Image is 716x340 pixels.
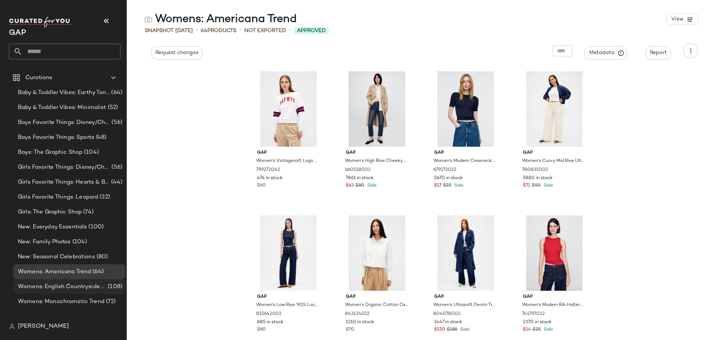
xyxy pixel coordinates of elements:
[256,311,282,318] span: 815642002
[645,46,671,60] button: Report
[18,88,110,97] span: Baby & Toddler Vibes: Earthy Tones
[671,16,684,22] span: View
[523,183,530,189] span: $71
[257,183,266,189] span: $60
[433,311,461,318] span: 804078002
[542,327,553,332] span: Sale
[523,327,531,333] span: $14
[9,324,15,330] img: svg%3e
[523,294,586,300] span: Gap
[434,327,445,333] span: $150
[18,133,94,142] span: Boys Favorite Things: Sports
[9,29,26,37] span: Current Company Name
[251,71,326,147] img: cn60151285.jpg
[18,193,98,202] span: Girls Favorite Things: Leopard
[145,12,297,27] div: Womens: Americana Trend
[110,163,122,172] span: (56)
[434,319,462,326] span: 1447 in stock
[256,167,280,174] span: 799272042
[366,183,377,188] span: Sale
[104,297,116,306] span: (72)
[18,148,82,157] span: Boys: The Graphic Shop
[434,183,442,189] span: $17
[346,327,354,333] span: $70
[155,50,198,56] span: Request changes
[244,27,286,35] span: Not Exported
[196,26,198,35] span: •
[110,178,122,187] span: (44)
[18,103,106,112] span: Baby & Toddler Vibes: Minimalist
[18,223,87,231] span: New: Everyday Essentials
[145,16,152,23] img: svg%3e
[91,268,104,276] span: (64)
[589,50,623,56] span: Metadata
[18,118,110,127] span: Boys Favorite Things: Disney/Characters
[667,14,698,25] button: View
[434,294,497,300] span: Gap
[517,71,592,147] img: cn59679128.jpg
[18,178,110,187] span: Girls Favorite Things: Hearts & Bows
[345,302,408,309] span: Women's Organic Cotton Oxford Straight-Hem Crop Shirt by Gap Optic White Size XS
[522,302,585,309] span: Women's Modern Rib Halter Tank Top by Gap Tomato Sauce Red Size XS
[346,294,409,300] span: Gap
[18,297,104,306] span: Womens: Monochromatic Trend
[542,183,553,188] span: Sale
[18,322,69,331] span: [PERSON_NAME]
[533,327,541,333] span: $25
[523,150,586,156] span: Gap
[522,167,548,174] span: 780835002
[151,46,203,60] button: Request changes
[18,163,110,172] span: Girls Favorite Things: Disney/Characters
[345,167,371,174] span: 660518002
[517,215,592,291] img: cn57695524.jpg
[340,71,415,147] img: cn57946191.jpg
[522,311,545,318] span: 741797022
[71,238,87,246] span: (104)
[355,183,364,189] span: $80
[106,103,118,112] span: (52)
[257,150,320,156] span: Gap
[447,327,457,333] span: $188
[346,319,374,326] span: 1310 in stock
[428,215,503,291] img: cn59939981.jpg
[256,158,319,165] span: Women's Vintagesoft Logo Wedge Sweatshirt by Gap New Off White Logo Tall Size XXL
[106,283,122,291] span: (108)
[584,46,627,60] button: Metadata
[257,327,266,333] span: $80
[434,150,497,156] span: Gap
[257,175,283,182] span: 474 in stock
[110,88,122,97] span: (64)
[532,183,541,189] span: $90
[98,193,110,202] span: (32)
[345,311,370,318] span: 843134012
[345,158,408,165] span: Women's High Rise Cheeky Straight Jeans by Gap Dark Indigo V2 Size 25
[95,253,108,261] span: (80)
[346,150,409,156] span: Gap
[522,158,585,165] span: Women's Curvy Mid Rise Ultrasoft Baggy Jeans by Gap Ecru Beige Tall Size 29
[9,17,72,27] img: cfy_white_logo.C9jOOHJF.svg
[523,175,553,182] span: 5880 in stock
[433,158,496,165] span: Women's Modern Crewneck T-Shirt by Gap Navy Blue Size XS
[82,208,94,216] span: (74)
[18,253,95,261] span: New: Seasonal Celebrations
[443,183,451,189] span: $25
[523,319,552,326] span: 2370 in stock
[18,208,82,216] span: Girls: The Graphic Shop
[145,27,193,35] span: Snapshot [DATE]
[459,327,470,332] span: Sale
[18,268,91,276] span: Womens: Americana Trend
[110,118,122,127] span: (56)
[297,27,326,35] span: Approved
[433,167,456,174] span: 679172022
[251,215,326,291] img: cn60141363.jpg
[346,175,374,182] span: 7861 in stock
[25,74,52,82] span: Curations
[201,28,207,34] span: 64
[94,133,107,142] span: (48)
[18,238,71,246] span: New: Family Photos
[257,294,320,300] span: Gap
[82,148,99,157] span: (104)
[428,71,503,147] img: cn57440552.jpg
[257,319,283,326] span: 885 in stock
[289,26,291,35] span: •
